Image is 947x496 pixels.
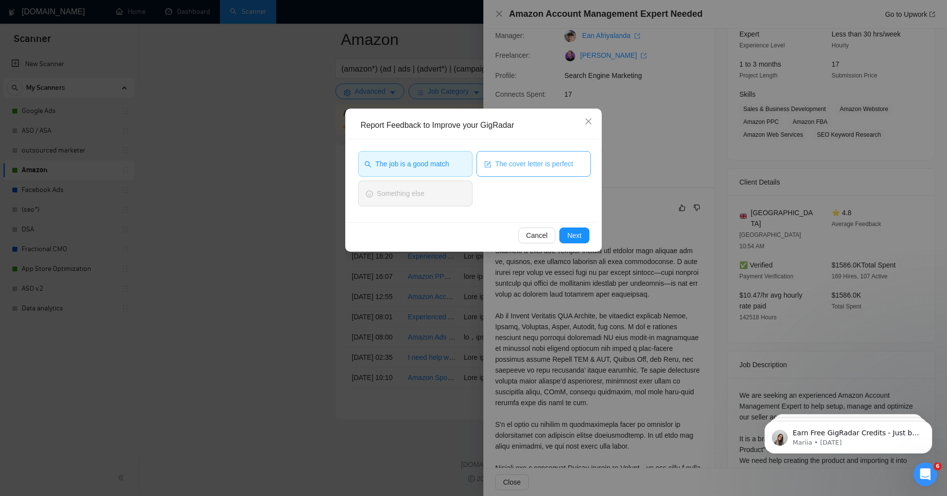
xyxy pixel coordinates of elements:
div: Report Feedback to Improve your GigRadar [361,120,593,131]
button: Next [559,228,589,243]
button: searchThe job is a good match [358,151,473,177]
span: close [584,117,592,125]
button: formThe cover letter is perfect [476,151,591,177]
span: Next [567,230,582,241]
button: smileSomething else [358,181,473,206]
span: Cancel [526,230,548,241]
span: search [364,160,371,167]
button: Close [575,109,602,135]
span: form [484,160,491,167]
iframe: Intercom live chat [913,462,937,486]
span: The cover letter is perfect [495,158,573,169]
iframe: Intercom notifications message [750,400,947,469]
button: Cancel [518,228,556,243]
span: 6 [934,462,942,470]
span: The job is a good match [375,158,449,169]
